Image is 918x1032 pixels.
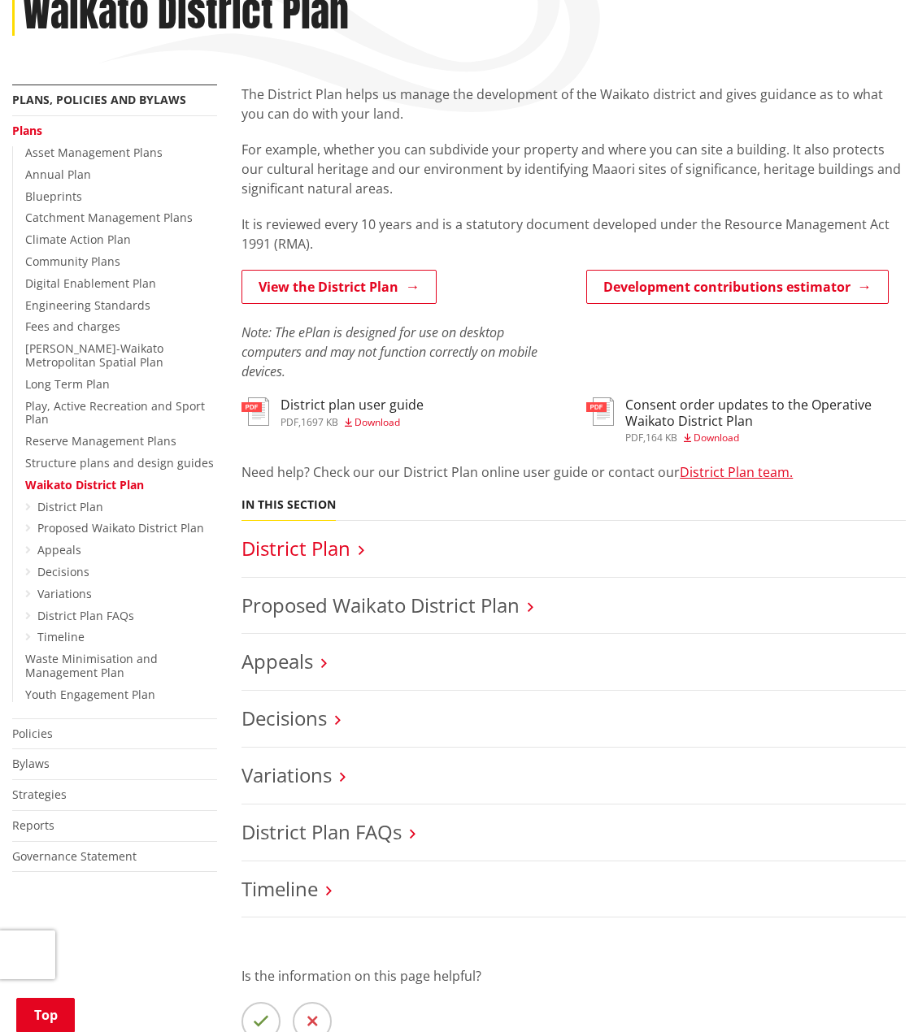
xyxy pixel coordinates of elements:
[281,415,298,429] span: pdf
[37,586,92,601] a: Variations
[37,564,89,579] a: Decisions
[586,397,614,426] img: document-pdf.svg
[281,397,424,413] h3: District plan user guide
[241,323,537,380] em: Note: The ePlan is designed for use on desktop computers and may not function correctly on mobile...
[241,592,520,618] a: Proposed Waikato District Plan
[355,415,400,429] span: Download
[625,433,906,443] div: ,
[241,215,906,254] p: It is reviewed every 10 years and is a statutory document developed under the Resource Management...
[12,848,137,864] a: Governance Statement
[25,340,163,370] a: [PERSON_NAME]-Waikato Metropolitan Spatial Plan
[37,608,134,623] a: District Plan FAQs
[241,875,318,902] a: Timeline
[694,431,739,444] span: Download
[37,629,85,644] a: Timeline
[586,270,889,304] a: Development contributions estimator
[241,818,402,845] a: District Plan FAQs
[241,535,350,562] a: District Plan
[25,319,120,334] a: Fees and charges
[25,167,91,182] a: Annual Plan
[25,651,158,680] a: Waste Minimisation and Management Plan
[37,499,103,514] a: District Plan
[12,726,53,741] a: Policies
[25,189,82,204] a: Blueprints
[241,705,327,731] a: Decisions
[241,462,906,482] p: Need help? Check our our District Plan online user guide or contact our
[25,376,110,392] a: Long Term Plan
[241,498,336,512] h5: In this section
[16,998,75,1032] a: Top
[25,687,155,702] a: Youth Engagement Plan
[25,254,120,269] a: Community Plans
[25,398,205,427] a: Play, Active Recreation and Sport Plan
[12,756,50,771] a: Bylaws
[241,648,313,674] a: Appeals
[281,418,424,427] div: ,
[25,433,176,449] a: Reserve Management Plans
[843,964,902,1022] iframe: Messenger Launcher
[646,431,677,444] span: 164 KB
[12,123,42,138] a: Plans
[241,270,437,304] a: View the District Plan
[12,787,67,802] a: Strategies
[25,145,163,160] a: Asset Management Plans
[25,477,144,492] a: Waikato District Plan
[241,140,906,198] p: For example, whether you can subdivide your property and where you can site a building. It also p...
[37,520,204,536] a: Proposed Waikato District Plan
[241,397,424,427] a: District plan user guide pdf,1697 KB Download
[25,297,150,313] a: Engineering Standards
[25,232,131,247] a: Climate Action Plan
[625,397,906,428] h3: Consent order updates to the Operative Waikato District Plan
[241,761,332,788] a: Variations
[241,966,906,986] p: Is the information on this page helpful?
[680,463,793,481] a: District Plan team.
[241,397,269,426] img: document-pdf.svg
[25,210,193,225] a: Catchment Management Plans
[241,85,906,124] p: The District Plan helps us manage the development of the Waikato district and gives guidance as t...
[12,817,54,833] a: Reports
[586,397,906,442] a: Consent order updates to the Operative Waikato District Plan pdf,164 KB Download
[25,275,156,291] a: Digital Enablement Plan
[301,415,338,429] span: 1697 KB
[25,455,214,470] a: Structure plans and design guides
[12,92,186,107] a: Plans, policies and bylaws
[625,431,643,444] span: pdf
[37,542,81,557] a: Appeals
